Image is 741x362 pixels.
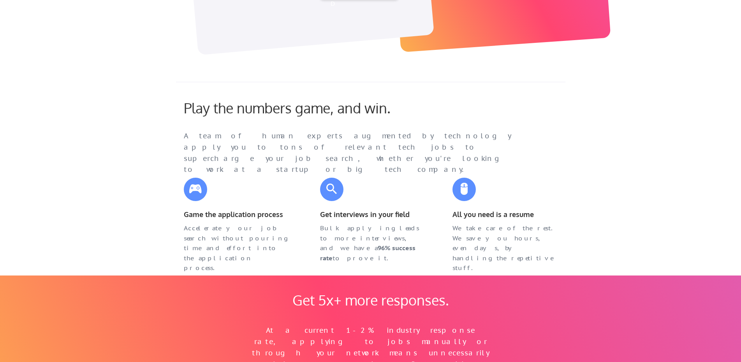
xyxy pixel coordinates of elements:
div: Get 5x+ more responses. [285,291,456,308]
div: Play the numbers game, and win. [184,99,425,116]
div: Bulk applying leads to more interviews, and we have a to prove it. [320,223,425,263]
div: A team of human experts augmented by technology apply you to tons of relevant tech jobs to superc... [184,131,526,175]
strong: 96% success rate [320,244,417,262]
div: We take care of the rest. We save you hours, even days, by handling the repetitive stuff. [452,223,558,273]
div: Get interviews in your field [320,209,425,220]
div: Accelerate your job search without pouring time and effort into the application process. [184,223,289,273]
div: All you need is a resume [452,209,558,220]
div: Game the application process [184,209,289,220]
